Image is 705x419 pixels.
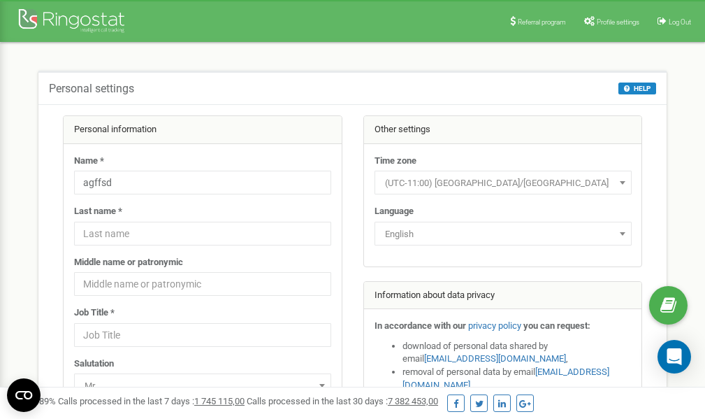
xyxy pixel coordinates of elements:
[468,320,521,331] a: privacy policy
[7,378,41,412] button: Open CMP widget
[618,83,656,94] button: HELP
[74,306,115,320] label: Job Title *
[424,353,566,364] a: [EMAIL_ADDRESS][DOMAIN_NAME]
[375,222,632,246] span: English
[74,256,183,269] label: Middle name or patronymic
[194,396,245,406] u: 1 745 115,00
[74,323,331,347] input: Job Title
[375,155,416,168] label: Time zone
[597,18,639,26] span: Profile settings
[379,225,627,244] span: English
[74,272,331,296] input: Middle name or patronymic
[379,173,627,193] span: (UTC-11:00) Pacific/Midway
[388,396,438,406] u: 7 382 453,00
[74,374,331,397] span: Mr.
[49,83,134,95] h5: Personal settings
[375,171,632,194] span: (UTC-11:00) Pacific/Midway
[402,366,632,392] li: removal of personal data by email ,
[375,205,414,218] label: Language
[74,205,122,218] label: Last name *
[74,222,331,246] input: Last name
[364,282,642,310] div: Information about data privacy
[79,376,326,396] span: Mr.
[518,18,566,26] span: Referral program
[74,171,331,194] input: Name
[523,320,590,331] strong: you can request:
[657,340,691,374] div: Open Intercom Messenger
[74,155,104,168] label: Name *
[74,357,114,371] label: Salutation
[402,340,632,366] li: download of personal data shared by email ,
[64,116,342,144] div: Personal information
[58,396,245,406] span: Calls processed in the last 7 days :
[375,320,466,331] strong: In accordance with our
[364,116,642,144] div: Other settings
[669,18,691,26] span: Log Out
[247,396,438,406] span: Calls processed in the last 30 days :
